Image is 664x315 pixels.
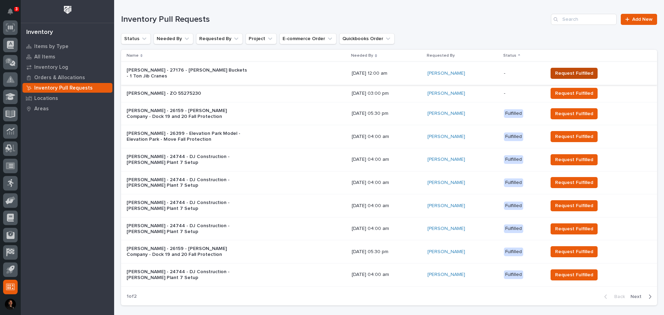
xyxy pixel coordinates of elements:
button: Request Fulfilled [551,154,598,165]
button: users-avatar [3,297,18,312]
p: Needed By [351,52,373,59]
a: [PERSON_NAME] [427,203,465,209]
tr: [PERSON_NAME] - 26159 - [PERSON_NAME] Company - Dock 19 and 20 Fall Protection[DATE] 05:30 pm[PER... [121,102,657,125]
p: Status [503,52,516,59]
span: Request Fulfilled [555,202,593,209]
div: Fulfilled [504,224,523,233]
p: [PERSON_NAME] - 24744 - DJ Construction - [PERSON_NAME] Plant 7 Setup [127,200,248,212]
button: Request Fulfilled [551,131,598,142]
span: Request Fulfilled [555,110,593,117]
p: [DATE] 03:00 pm [352,91,422,96]
div: Inventory [26,29,53,36]
p: [PERSON_NAME] - 26399 - Elevation Park Model - Elevation Park - Move Fall Protection [127,131,248,142]
p: Name [127,52,139,59]
p: - [504,71,542,76]
tr: [PERSON_NAME] - 24744 - DJ Construction - [PERSON_NAME] Plant 7 Setup[DATE] 04:00 am[PERSON_NAME]... [121,194,657,217]
button: Request Fulfilled [551,108,598,119]
span: Request Fulfilled [555,70,593,77]
p: [PERSON_NAME] - 26159 - [PERSON_NAME] Company - Dock 19 and 20 Fall Protection [127,246,248,258]
button: Requested By [196,33,243,44]
p: [DATE] 05:30 pm [352,111,422,117]
p: [PERSON_NAME] - 24744 - DJ Construction - [PERSON_NAME] Plant 7 Setup [127,269,248,281]
div: Fulfilled [504,132,523,141]
span: Request Fulfilled [555,156,593,163]
button: Notifications [3,4,18,19]
a: [PERSON_NAME] [427,91,465,96]
p: Orders & Allocations [34,75,85,81]
p: Requested By [427,52,455,59]
a: Inventory Pull Requests [21,83,114,93]
button: Request Fulfilled [551,68,598,79]
button: Quickbooks Order [339,33,395,44]
span: Request Fulfilled [555,90,593,97]
p: All Items [34,54,55,60]
img: Workspace Logo [61,3,74,16]
p: Inventory Log [34,64,68,71]
a: [PERSON_NAME] [427,180,465,186]
div: Notifications3 [9,8,18,19]
a: Orders & Allocations [21,72,114,83]
tr: [PERSON_NAME] - 24744 - DJ Construction - [PERSON_NAME] Plant 7 Setup[DATE] 04:00 am[PERSON_NAME]... [121,217,657,240]
tr: [PERSON_NAME] - ZO 55275230[DATE] 03:00 pm[PERSON_NAME] -Request Fulfilled [121,85,657,102]
button: Project [246,33,277,44]
p: [DATE] 12:00 am [352,71,422,76]
a: [PERSON_NAME] [427,111,465,117]
p: [PERSON_NAME] - 26159 - [PERSON_NAME] Company - Dock 19 and 20 Fall Protection [127,108,248,120]
p: Areas [34,106,49,112]
div: Fulfilled [504,178,523,187]
tr: [PERSON_NAME] - 27176 - [PERSON_NAME] Buckets - 1 Ton Jib Cranes[DATE] 12:00 am[PERSON_NAME] -Req... [121,62,657,85]
span: Add New [632,17,653,22]
button: Needed By [154,33,193,44]
p: Inventory Pull Requests [34,85,93,91]
a: All Items [21,52,114,62]
input: Search [551,14,617,25]
tr: [PERSON_NAME] - 24744 - DJ Construction - [PERSON_NAME] Plant 7 Setup[DATE] 04:00 am[PERSON_NAME]... [121,148,657,171]
tr: [PERSON_NAME] - 24744 - DJ Construction - [PERSON_NAME] Plant 7 Setup[DATE] 04:00 am[PERSON_NAME]... [121,171,657,194]
div: Fulfilled [504,202,523,210]
button: Request Fulfilled [551,200,598,211]
a: [PERSON_NAME] [427,71,465,76]
span: Back [610,294,625,299]
button: Next [628,294,657,300]
p: [PERSON_NAME] - ZO 55275230 [127,91,248,96]
div: Fulfilled [504,109,523,118]
p: [DATE] 04:00 am [352,134,422,140]
span: Request Fulfilled [555,179,593,186]
p: Locations [34,95,58,102]
a: Areas [21,103,114,114]
span: Request Fulfilled [555,225,593,232]
a: [PERSON_NAME] [427,226,465,232]
a: Items by Type [21,41,114,52]
a: [PERSON_NAME] [427,157,465,163]
a: [PERSON_NAME] [427,134,465,140]
div: Fulfilled [504,155,523,164]
p: [DATE] 04:00 am [352,226,422,232]
button: Request Fulfilled [551,88,598,99]
tr: [PERSON_NAME] - 24744 - DJ Construction - [PERSON_NAME] Plant 7 Setup[DATE] 04:00 am[PERSON_NAME]... [121,263,657,286]
a: Add New [621,14,657,25]
p: Items by Type [34,44,68,50]
p: [PERSON_NAME] - 24744 - DJ Construction - [PERSON_NAME] Plant 7 Setup [127,154,248,166]
a: Inventory Log [21,62,114,72]
a: [PERSON_NAME] [427,249,465,255]
div: Fulfilled [504,248,523,256]
a: [PERSON_NAME] [427,272,465,278]
span: Request Fulfilled [555,248,593,255]
p: [DATE] 04:00 am [352,203,422,209]
p: [PERSON_NAME] - 24744 - DJ Construction - [PERSON_NAME] Plant 7 Setup [127,177,248,189]
p: [DATE] 04:00 am [352,272,422,278]
span: Request Fulfilled [555,271,593,278]
p: - [504,91,542,96]
p: [DATE] 04:00 am [352,180,422,186]
div: Fulfilled [504,270,523,279]
button: Request Fulfilled [551,177,598,188]
button: Request Fulfilled [551,269,598,280]
p: [PERSON_NAME] - 27176 - [PERSON_NAME] Buckets - 1 Ton Jib Cranes [127,67,248,79]
p: [DATE] 04:00 am [352,157,422,163]
tr: [PERSON_NAME] - 26159 - [PERSON_NAME] Company - Dock 19 and 20 Fall Protection[DATE] 05:30 pm[PER... [121,240,657,263]
p: [PERSON_NAME] - 24744 - DJ Construction - [PERSON_NAME] Plant 7 Setup [127,223,248,235]
button: E-commerce Order [279,33,336,44]
span: Request Fulfilled [555,133,593,140]
button: Request Fulfilled [551,246,598,257]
